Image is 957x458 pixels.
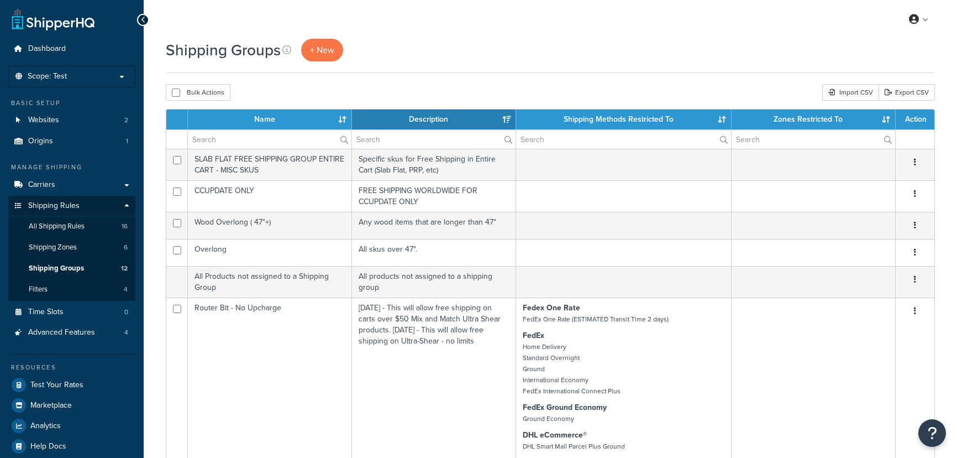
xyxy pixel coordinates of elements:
input: Search [188,130,351,149]
a: Filters 4 [8,279,135,300]
span: Dashboard [28,44,66,54]
a: ShipperHQ Home [12,8,94,30]
a: Marketplace [8,395,135,415]
li: Websites [8,110,135,131]
li: Advanced Features [8,322,135,343]
a: Websites 2 [8,110,135,131]
small: FedEx One Rate (ESTIMATED Transit Time 2 days) [523,314,669,324]
li: Shipping Rules [8,196,135,301]
a: Origins 1 [8,131,135,152]
a: Shipping Zones 6 [8,237,135,258]
div: Import CSV [822,84,879,101]
th: Description: activate to sort column ascending [352,110,516,129]
td: SLAB FLAT FREE SHIPPING GROUP ENTIRE CART - MISC SKUS [188,149,352,180]
small: Ground Economy [523,414,574,424]
td: FREE SHIPPING WORLDWIDE FOR CCUPDATE ONLY [352,180,516,212]
td: Overlong [188,239,352,266]
strong: FedEx Ground Economy [523,402,607,413]
strong: Fedex One Rate [523,302,580,314]
span: Time Slots [28,308,64,317]
a: Export CSV [879,84,935,101]
a: Shipping Rules [8,196,135,216]
div: Resources [8,363,135,372]
span: Websites [28,116,59,125]
input: Search [352,130,516,149]
span: Shipping Rules [28,201,80,211]
th: Name: activate to sort column ascending [188,110,352,129]
th: Action [896,110,934,129]
span: Analytics [30,421,61,431]
span: Origins [28,137,53,146]
td: CCUPDATE ONLY [188,180,352,212]
span: Scope: Test [28,72,67,81]
small: DHL Smart Mail Parcel Plus Ground [523,441,625,451]
span: 1 [126,137,128,146]
a: Help Docs [8,436,135,456]
li: Origins [8,131,135,152]
span: 4 [124,328,128,337]
div: Basic Setup [8,98,135,108]
button: Open Resource Center [918,419,946,447]
span: 2 [124,116,128,125]
span: 4 [124,285,128,294]
span: 16 [122,222,128,231]
span: Advanced Features [28,328,95,337]
td: All skus over 47". [352,239,516,266]
a: + New [301,39,343,61]
td: Specific skus for Free Shipping in Entire Cart (Slab Flat, PRP, etc) [352,149,516,180]
li: Shipping Zones [8,237,135,258]
span: Carriers [28,180,55,190]
span: Filters [29,285,48,294]
a: Analytics [8,416,135,436]
strong: FedEx [523,330,544,341]
small: Home Delivery Standard Overnight Ground International Economy FedEx International Connect Plus [523,342,621,396]
a: Carriers [8,175,135,195]
td: All Products not assigned to a Shipping Group [188,266,352,298]
th: Zones Restricted To: activate to sort column ascending [732,110,896,129]
span: Shipping Groups [29,264,84,273]
span: Test Your Rates [30,381,83,390]
span: All Shipping Rules [29,222,85,231]
strong: DHL eCommerce® [523,429,587,441]
th: Shipping Methods Restricted To: activate to sort column ascending [516,110,732,129]
span: Marketplace [30,401,72,410]
a: All Shipping Rules 16 [8,216,135,237]
li: Shipping Groups [8,258,135,279]
h1: Shipping Groups [166,39,281,61]
span: 0 [124,308,128,317]
span: 6 [124,243,128,252]
span: Help Docs [30,442,66,451]
a: Test Your Rates [8,375,135,395]
a: Time Slots 0 [8,302,135,322]
li: Filters [8,279,135,300]
a: Dashboard [8,39,135,59]
button: Bulk Actions [166,84,230,101]
span: + New [310,44,334,56]
span: 12 [121,264,128,273]
td: Wood Overlong ( 47"+) [188,212,352,239]
a: Advanced Features 4 [8,322,135,343]
div: Manage Shipping [8,163,135,172]
input: Search [516,130,731,149]
td: All products not assigned to a shipping group [352,266,516,298]
li: All Shipping Rules [8,216,135,237]
input: Search [732,130,895,149]
span: Shipping Zones [29,243,77,252]
td: Any wood items that are longer than 47" [352,212,516,239]
a: Shipping Groups 12 [8,258,135,279]
li: Time Slots [8,302,135,322]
